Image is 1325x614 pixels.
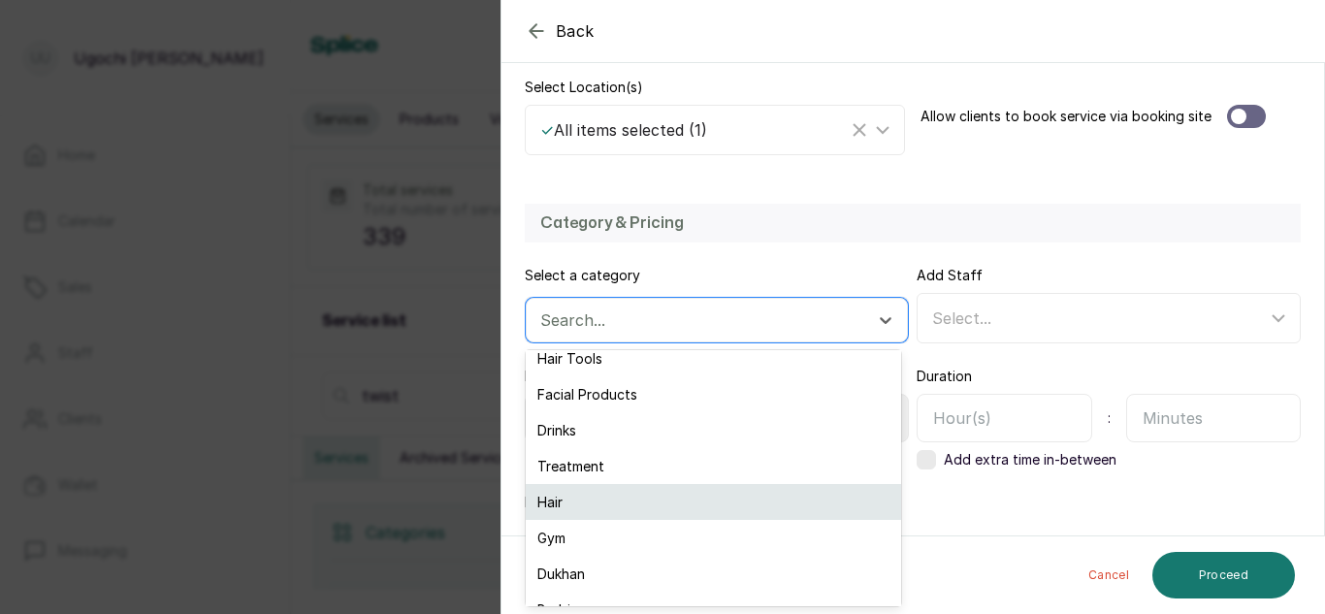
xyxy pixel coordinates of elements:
label: Select a category [525,266,640,285]
span: : [1108,408,1111,428]
span: Back [556,19,595,43]
input: Enter price [525,394,788,442]
span: Select... [932,308,991,328]
div: Gym [526,520,901,556]
div: Facial Products [526,376,901,412]
button: Proceed [1152,552,1295,598]
button: Clear Selected [848,118,871,142]
div: Treatment [526,448,901,484]
span: Add extra time in-between [944,450,1116,469]
div: Drinks [526,412,901,448]
label: Is deposit required to book this service? [525,493,785,516]
label: Select Location(s) [525,78,643,97]
button: Cancel [1073,552,1145,598]
input: Minutes [1126,394,1302,442]
button: Back [525,19,595,43]
label: Price [525,367,557,386]
label: Allow clients to book service via booking site [921,107,1212,126]
input: Hour(s) [917,394,1092,442]
label: Duration [917,367,972,386]
div: Hair [526,484,901,520]
div: All items selected ( 1 ) [540,118,848,142]
div: Dukhan [526,556,901,592]
h2: Category & Pricing [540,211,1285,235]
span: ✓ [540,120,554,140]
label: Add Staff [917,266,983,285]
div: Hair Tools [526,340,901,376]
